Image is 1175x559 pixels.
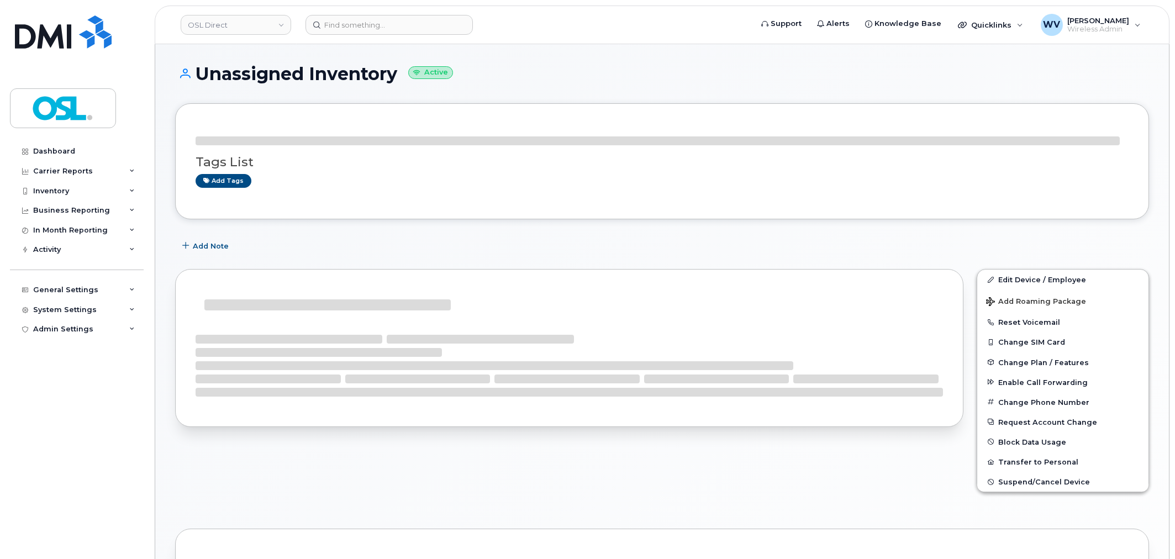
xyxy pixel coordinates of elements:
span: Add Note [193,241,229,251]
span: Suspend/Cancel Device [998,478,1090,486]
h1: Unassigned Inventory [175,64,1149,83]
small: Active [408,66,453,79]
a: Add tags [196,174,251,188]
span: Enable Call Forwarding [998,378,1088,386]
a: Edit Device / Employee [977,270,1148,289]
span: Change Plan / Features [998,358,1089,366]
button: Change Phone Number [977,392,1148,412]
button: Transfer to Personal [977,452,1148,472]
button: Request Account Change [977,412,1148,432]
button: Enable Call Forwarding [977,372,1148,392]
button: Change SIM Card [977,332,1148,352]
button: Suspend/Cancel Device [977,472,1148,492]
button: Block Data Usage [977,432,1148,452]
span: Add Roaming Package [986,297,1086,308]
h3: Tags List [196,155,1129,169]
button: Add Note [175,236,238,256]
button: Add Roaming Package [977,289,1148,312]
button: Reset Voicemail [977,312,1148,332]
button: Change Plan / Features [977,352,1148,372]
